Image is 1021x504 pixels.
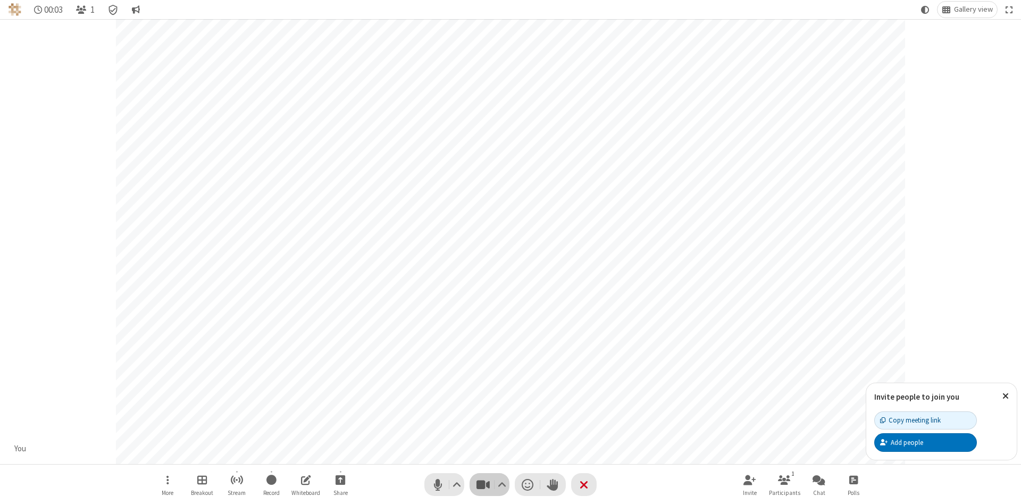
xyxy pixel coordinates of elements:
[743,490,757,496] span: Invite
[470,473,509,496] button: Stop video (Alt+V)
[228,490,246,496] span: Stream
[290,469,322,500] button: Open shared whiteboard
[734,469,766,500] button: Invite participants (Alt+I)
[803,469,835,500] button: Open chat
[30,2,68,18] div: Timer
[789,469,798,478] div: 1
[938,2,997,18] button: Change layout
[768,469,800,500] button: Open participant list
[917,2,934,18] button: Using system theme
[162,490,173,496] span: More
[324,469,356,500] button: Start sharing
[450,473,464,496] button: Audio settings
[540,473,566,496] button: Raise hand
[333,490,348,496] span: Share
[813,490,825,496] span: Chat
[994,383,1017,409] button: Close popover
[186,469,218,500] button: Manage Breakout Rooms
[515,473,540,496] button: Send a reaction
[874,433,977,451] button: Add people
[291,490,320,496] span: Whiteboard
[848,490,859,496] span: Polls
[769,490,800,496] span: Participants
[874,411,977,429] button: Copy meeting link
[424,473,464,496] button: Mute (Alt+A)
[880,415,941,425] div: Copy meeting link
[71,2,99,18] button: Open participant list
[90,5,95,15] span: 1
[954,5,993,14] span: Gallery view
[838,469,869,500] button: Open poll
[11,443,30,455] div: You
[874,392,959,402] label: Invite people to join you
[495,473,509,496] button: Video setting
[127,2,144,18] button: Conversation
[263,490,280,496] span: Record
[255,469,287,500] button: Start recording
[571,473,597,496] button: End or leave meeting
[191,490,213,496] span: Breakout
[1001,2,1017,18] button: Fullscreen
[152,469,183,500] button: Open menu
[9,3,21,16] img: QA Selenium DO NOT DELETE OR CHANGE
[103,2,123,18] div: Meeting details Encryption enabled
[44,5,63,15] span: 00:03
[221,469,253,500] button: Start streaming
